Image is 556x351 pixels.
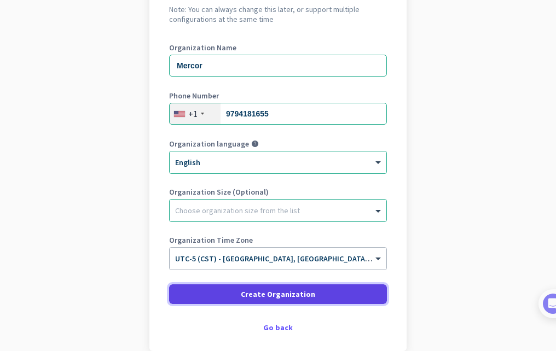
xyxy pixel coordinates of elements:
[169,284,387,304] button: Create Organization
[169,44,387,51] label: Organization Name
[169,140,249,148] label: Organization language
[169,92,387,100] label: Phone Number
[251,140,259,148] i: help
[169,55,387,77] input: What is the name of your organization?
[169,188,387,196] label: Organization Size (Optional)
[241,289,315,300] span: Create Organization
[169,236,387,244] label: Organization Time Zone
[188,108,198,119] div: +1
[169,4,387,24] h2: Note: You can always change this later, or support multiple configurations at the same time
[169,103,387,125] input: 201-555-0123
[169,324,387,331] div: Go back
